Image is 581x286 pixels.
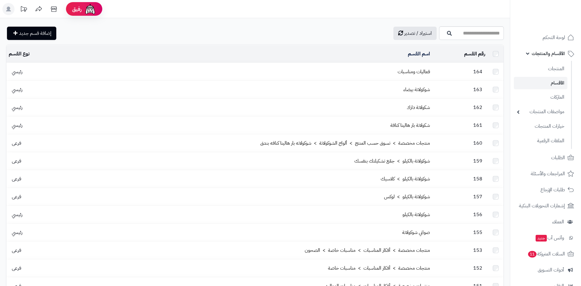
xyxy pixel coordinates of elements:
span: رئيسي [9,211,25,218]
a: السلات المتروكة11 [514,247,577,261]
span: 159 [470,157,485,165]
span: المراجعات والأسئلة [531,169,565,178]
span: 161 [470,122,485,129]
span: إشعارات التحويلات البنكية [519,202,565,210]
span: 156 [470,211,485,218]
a: الماركات [514,91,567,104]
img: ai-face.png [84,3,96,15]
a: صواني شوكولاتة [402,229,430,236]
span: رئيسي [9,229,25,236]
span: السلات المتروكة [527,250,565,258]
span: فرعى [9,247,24,254]
span: 152 [470,265,485,272]
span: فرعى [9,157,24,165]
span: فرعى [9,140,24,147]
span: لوحة التحكم [543,33,565,42]
a: شوكولاتة بالكيلو [402,211,430,218]
span: الطلبات [551,153,565,162]
a: اسم القسم [408,50,430,58]
a: إضافة قسم جديد [7,27,56,40]
span: 163 [470,86,485,93]
a: شوكولاتة بالكيلو > لوكس [384,193,430,200]
a: الملفات الرقمية [514,134,567,147]
span: العملاء [552,218,564,226]
a: شوكولاتة بيضاء [403,86,430,93]
a: طلبات الإرجاع [514,182,577,197]
a: شوكولاتة بالكيلو > كلاسيك [381,175,430,182]
a: شكولاتة بار هالينا كنافة [390,122,430,129]
a: العملاء [514,215,577,229]
a: شكولاتة دارك [407,104,430,111]
span: 11 [528,251,537,258]
td: نوع القسم [6,45,61,63]
a: منتجات مخصصة > أفكار المناسبات > مناسبات خاصة > الصحون [305,247,430,254]
span: 153 [470,247,485,254]
span: رئيسي [9,68,25,75]
span: 164 [470,68,485,75]
span: جديد [536,235,547,242]
a: إشعارات التحويلات البنكية [514,199,577,213]
span: أدوات التسويق [538,266,564,274]
span: وآتس آب [535,234,564,242]
a: وآتس آبجديد [514,231,577,245]
a: الطلبات [514,150,577,165]
a: الأقسام [514,77,567,89]
span: طلبات الإرجاع [540,186,565,194]
span: فرعى [9,175,24,182]
span: رئيسي [9,122,25,129]
span: رفيق [72,5,82,13]
a: لوحة التحكم [514,30,577,45]
a: فعاليات ومناسبات [398,68,430,75]
a: استيراد / تصدير [393,27,437,40]
span: 158 [470,175,485,182]
span: 155 [470,229,485,236]
a: منتجات مخصصة > أفكار المناسبات > مناسبات خاصة [328,265,430,272]
a: أدوات التسويق [514,263,577,277]
span: استيراد / تصدير [404,30,432,37]
span: فرعى [9,265,24,272]
a: المنتجات [514,62,567,75]
span: إضافة قسم جديد [19,30,51,37]
span: فرعى [9,193,24,200]
a: تحديثات المنصة [16,3,31,17]
a: شوكولاتة بالكيلو > جمّع تشكيلتك بنفسك [354,157,430,165]
span: الأقسام والمنتجات [532,49,565,58]
span: رئيسي [9,86,25,93]
span: 160 [470,140,485,147]
span: رئيسي [9,104,25,111]
a: خيارات المنتجات [514,120,567,133]
a: مواصفات المنتجات [514,105,567,118]
a: منتجات مخصصة > تسوق حسب المنتج > ألواح الشوكولاتة > شوكولاته بار هالينا كنافه بندق [260,140,430,147]
span: 162 [470,104,485,111]
a: المراجعات والأسئلة [514,166,577,181]
span: 157 [470,193,485,200]
div: رقم القسم [435,51,485,58]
